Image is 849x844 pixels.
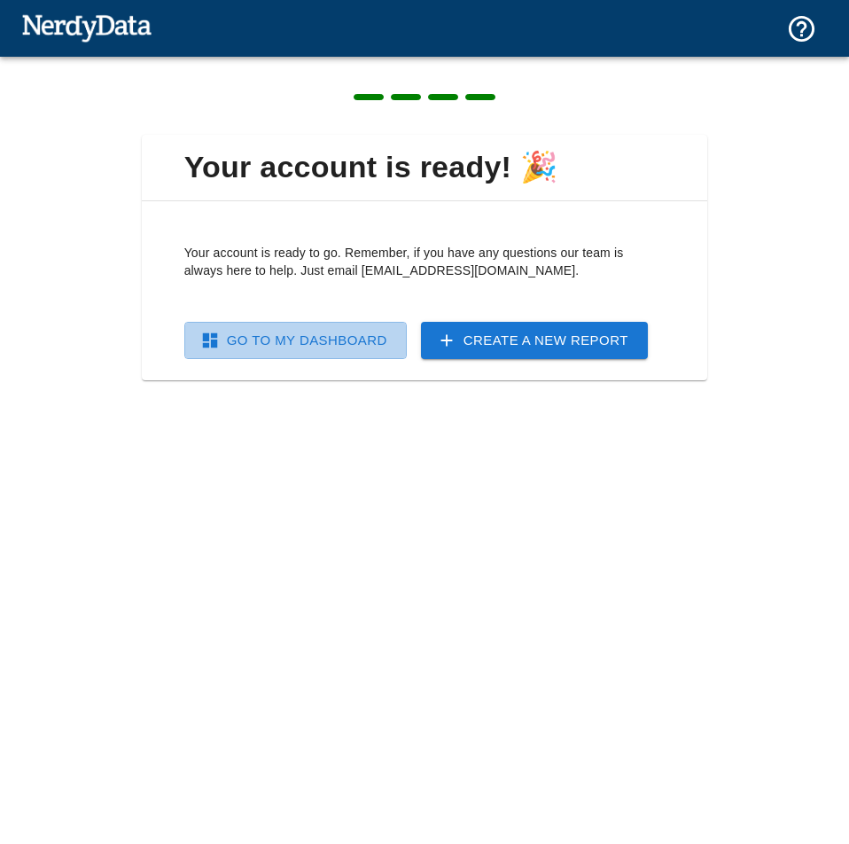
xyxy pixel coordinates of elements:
[184,322,407,359] a: Go To My Dashboard
[156,149,694,186] span: Your account is ready! 🎉
[21,10,152,45] img: NerdyData.com
[184,244,666,279] p: Your account is ready to go. Remember, if you have any questions our team is always here to help....
[775,3,828,55] button: Support and Documentation
[421,322,648,359] a: Create a New Report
